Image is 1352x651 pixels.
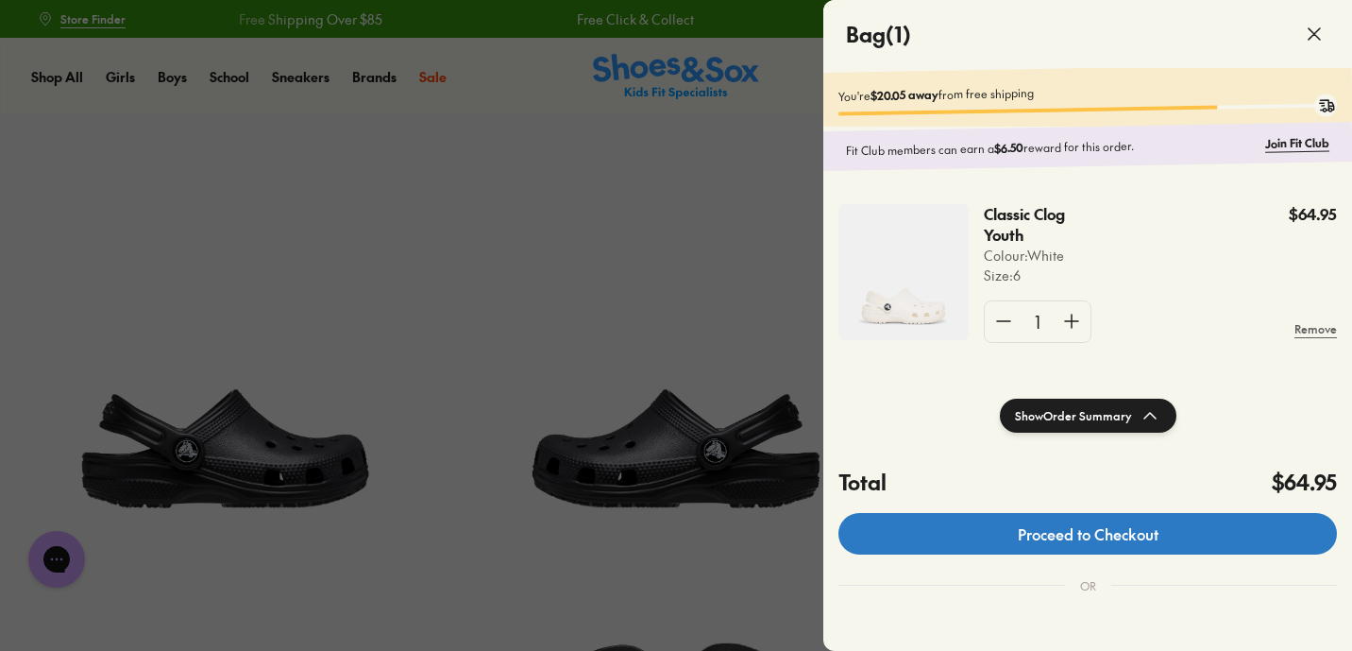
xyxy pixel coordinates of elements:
div: OR [1065,562,1111,609]
p: Size : 6 [984,266,1108,285]
a: Join Fit Club [1265,134,1329,152]
b: $6.50 [994,140,1023,156]
p: Fit Club members can earn a reward for this order. [846,135,1258,160]
p: Colour: White [984,246,1108,266]
p: Classic Clog Youth [984,204,1084,246]
a: Proceed to Checkout [838,513,1337,555]
button: ShowOrder Summary [1000,399,1176,433]
img: 4-476240.jpg [838,204,969,340]
p: You're from free shipping [838,78,1337,104]
h4: $64.95 [1272,467,1337,498]
b: $20.05 away [870,87,938,103]
div: 1 [1022,301,1053,342]
p: $64.95 [1289,204,1337,225]
button: Open gorgias live chat [9,7,66,63]
h4: Total [838,467,887,498]
h4: Bag ( 1 ) [846,19,911,50]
